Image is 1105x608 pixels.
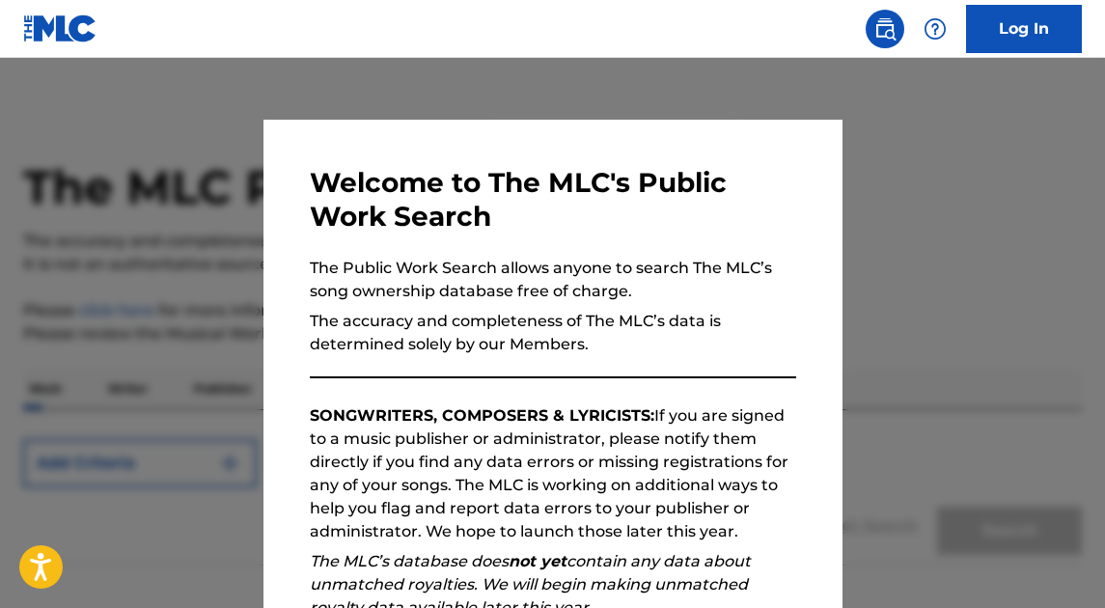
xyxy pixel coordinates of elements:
img: search [873,17,897,41]
p: The Public Work Search allows anyone to search The MLC’s song ownership database free of charge. [310,257,796,303]
strong: SONGWRITERS, COMPOSERS & LYRICISTS: [310,406,654,425]
div: Help [916,10,954,48]
img: help [924,17,947,41]
h3: Welcome to The MLC's Public Work Search [310,166,796,234]
a: Public Search [866,10,904,48]
p: The accuracy and completeness of The MLC’s data is determined solely by our Members. [310,310,796,356]
img: MLC Logo [23,14,97,42]
p: If you are signed to a music publisher or administrator, please notify them directly if you find ... [310,404,796,543]
a: Log In [966,5,1082,53]
strong: not yet [509,552,566,570]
